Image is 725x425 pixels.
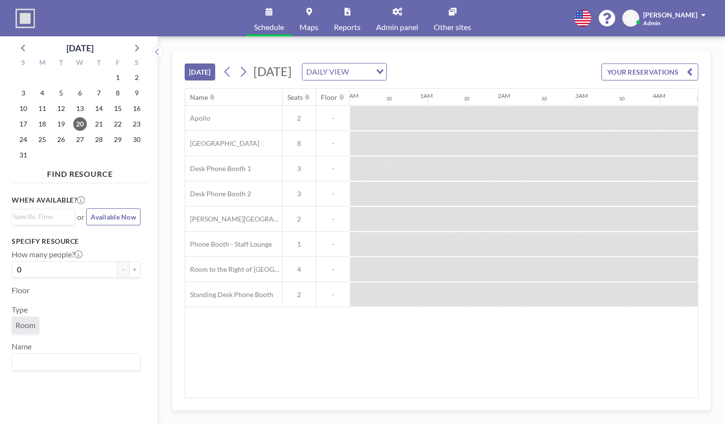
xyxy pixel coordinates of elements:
button: [DATE] [185,63,215,80]
div: Search for option [302,63,386,80]
input: Search for option [13,356,135,368]
div: S [127,57,146,70]
span: - [316,290,350,299]
div: 30 [541,95,547,102]
span: Thursday, August 7, 2025 [92,86,106,100]
span: [DATE] [253,64,292,79]
span: Saturday, August 2, 2025 [130,71,143,84]
span: Sunday, August 24, 2025 [16,133,30,146]
span: 1 [283,240,315,249]
span: Apollo [185,114,210,123]
div: 1AM [420,92,433,99]
span: Admin [643,19,661,27]
span: [PERSON_NAME] [643,11,697,19]
label: Floor [12,285,30,295]
div: 30 [696,95,702,102]
span: - [316,164,350,173]
span: Sunday, August 17, 2025 [16,117,30,131]
span: Reports [334,23,361,31]
span: DAILY VIEW [304,65,351,78]
label: How many people? [12,250,82,259]
div: Seats [287,93,303,102]
div: F [108,57,127,70]
span: Wednesday, August 20, 2025 [73,117,87,131]
span: [GEOGRAPHIC_DATA] [185,139,259,148]
div: W [71,57,90,70]
input: Search for option [13,211,69,222]
button: Available Now [86,208,141,225]
span: - [316,189,350,198]
input: Search for option [352,65,370,78]
div: T [52,57,71,70]
div: 30 [619,95,625,102]
span: Tuesday, August 12, 2025 [54,102,68,115]
span: - [316,240,350,249]
span: - [316,139,350,148]
span: - [316,265,350,274]
span: - [316,114,350,123]
span: 3 [283,164,315,173]
span: Phone Booth - Staff Lounge [185,240,272,249]
span: Room [16,320,35,330]
button: YOUR RESERVATIONS [601,63,698,80]
span: Sunday, August 10, 2025 [16,102,30,115]
span: Wednesday, August 27, 2025 [73,133,87,146]
button: - [117,261,129,278]
div: 30 [464,95,470,102]
span: 2 [283,215,315,223]
img: organization-logo [16,9,35,28]
span: Tuesday, August 19, 2025 [54,117,68,131]
h3: Specify resource [12,237,141,246]
div: T [89,57,108,70]
span: Monday, August 18, 2025 [35,117,49,131]
div: 2AM [498,92,510,99]
span: 4 [283,265,315,274]
span: Desk Phone Booth 1 [185,164,251,173]
h4: FIND RESOURCE [12,165,148,179]
span: Admin panel [376,23,418,31]
span: Sunday, August 31, 2025 [16,148,30,162]
button: + [129,261,141,278]
span: 3 [283,189,315,198]
span: Wednesday, August 13, 2025 [73,102,87,115]
span: 2 [283,114,315,123]
span: Maps [299,23,318,31]
span: 2 [283,290,315,299]
div: S [14,57,33,70]
span: DT [627,14,635,23]
span: Schedule [254,23,284,31]
span: Saturday, August 23, 2025 [130,117,143,131]
span: Saturday, August 30, 2025 [130,133,143,146]
span: Room to the Right of [GEOGRAPHIC_DATA] [185,265,282,274]
span: Friday, August 8, 2025 [111,86,125,100]
span: Desk Phone Booth 2 [185,189,251,198]
span: Thursday, August 21, 2025 [92,117,106,131]
span: 8 [283,139,315,148]
span: Monday, August 4, 2025 [35,86,49,100]
div: M [33,57,52,70]
span: Available Now [91,213,136,221]
div: 4AM [653,92,665,99]
span: Other sites [434,23,471,31]
span: Friday, August 22, 2025 [111,117,125,131]
span: Friday, August 29, 2025 [111,133,125,146]
span: Saturday, August 9, 2025 [130,86,143,100]
span: Thursday, August 28, 2025 [92,133,106,146]
span: Tuesday, August 26, 2025 [54,133,68,146]
span: Standing Desk Phone Booth [185,290,273,299]
span: Tuesday, August 5, 2025 [54,86,68,100]
div: Floor [321,93,337,102]
span: Wednesday, August 6, 2025 [73,86,87,100]
span: Thursday, August 14, 2025 [92,102,106,115]
div: Search for option [12,209,75,224]
div: 3AM [575,92,588,99]
label: Type [12,305,28,315]
span: - [316,215,350,223]
div: Search for option [12,354,140,370]
span: Saturday, August 16, 2025 [130,102,143,115]
span: Monday, August 25, 2025 [35,133,49,146]
div: 12AM [343,92,359,99]
span: or [77,212,84,222]
span: Monday, August 11, 2025 [35,102,49,115]
span: Friday, August 15, 2025 [111,102,125,115]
